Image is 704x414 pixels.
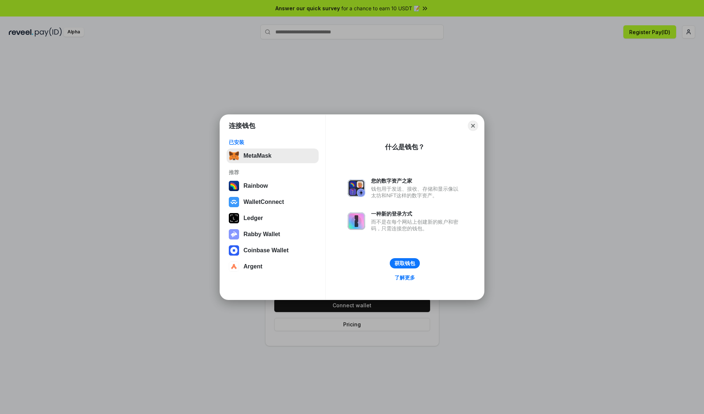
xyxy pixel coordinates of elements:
[243,215,263,221] div: Ledger
[243,231,280,238] div: Rabby Wallet
[243,199,284,205] div: WalletConnect
[227,179,319,193] button: Rainbow
[229,197,239,207] img: svg+xml,%3Csvg%20width%3D%2228%22%20height%3D%2228%22%20viewBox%3D%220%200%2028%2028%22%20fill%3D...
[390,273,419,282] a: 了解更多
[395,274,415,281] div: 了解更多
[229,229,239,239] img: svg+xml,%3Csvg%20xmlns%3D%22http%3A%2F%2Fwww.w3.org%2F2000%2Fsvg%22%20fill%3D%22none%22%20viewBox...
[243,153,271,159] div: MetaMask
[229,151,239,161] img: svg+xml,%3Csvg%20fill%3D%22none%22%20height%3D%2233%22%20viewBox%3D%220%200%2035%2033%22%20width%...
[243,183,268,189] div: Rainbow
[229,121,255,130] h1: 连接钱包
[395,260,415,267] div: 获取钱包
[348,212,365,230] img: svg+xml,%3Csvg%20xmlns%3D%22http%3A%2F%2Fwww.w3.org%2F2000%2Fsvg%22%20fill%3D%22none%22%20viewBox...
[468,121,478,131] button: Close
[227,259,319,274] button: Argent
[371,177,462,184] div: 您的数字资产之家
[348,179,365,197] img: svg+xml,%3Csvg%20xmlns%3D%22http%3A%2F%2Fwww.w3.org%2F2000%2Fsvg%22%20fill%3D%22none%22%20viewBox...
[390,258,420,268] button: 获取钱包
[229,261,239,272] img: svg+xml,%3Csvg%20width%3D%2228%22%20height%3D%2228%22%20viewBox%3D%220%200%2028%2028%22%20fill%3D...
[229,169,316,176] div: 推荐
[227,227,319,242] button: Rabby Wallet
[243,247,289,254] div: Coinbase Wallet
[227,149,319,163] button: MetaMask
[227,243,319,258] button: Coinbase Wallet
[371,186,462,199] div: 钱包用于发送、接收、存储和显示像以太坊和NFT这样的数字资产。
[229,181,239,191] img: svg+xml,%3Csvg%20width%3D%22120%22%20height%3D%22120%22%20viewBox%3D%220%200%20120%20120%22%20fil...
[229,213,239,223] img: svg+xml,%3Csvg%20xmlns%3D%22http%3A%2F%2Fwww.w3.org%2F2000%2Fsvg%22%20width%3D%2228%22%20height%3...
[229,139,316,146] div: 已安装
[229,245,239,256] img: svg+xml,%3Csvg%20width%3D%2228%22%20height%3D%2228%22%20viewBox%3D%220%200%2028%2028%22%20fill%3D...
[227,211,319,226] button: Ledger
[385,143,425,151] div: 什么是钱包？
[227,195,319,209] button: WalletConnect
[243,263,263,270] div: Argent
[371,219,462,232] div: 而不是在每个网站上创建新的账户和密码，只需连接您的钱包。
[371,210,462,217] div: 一种新的登录方式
